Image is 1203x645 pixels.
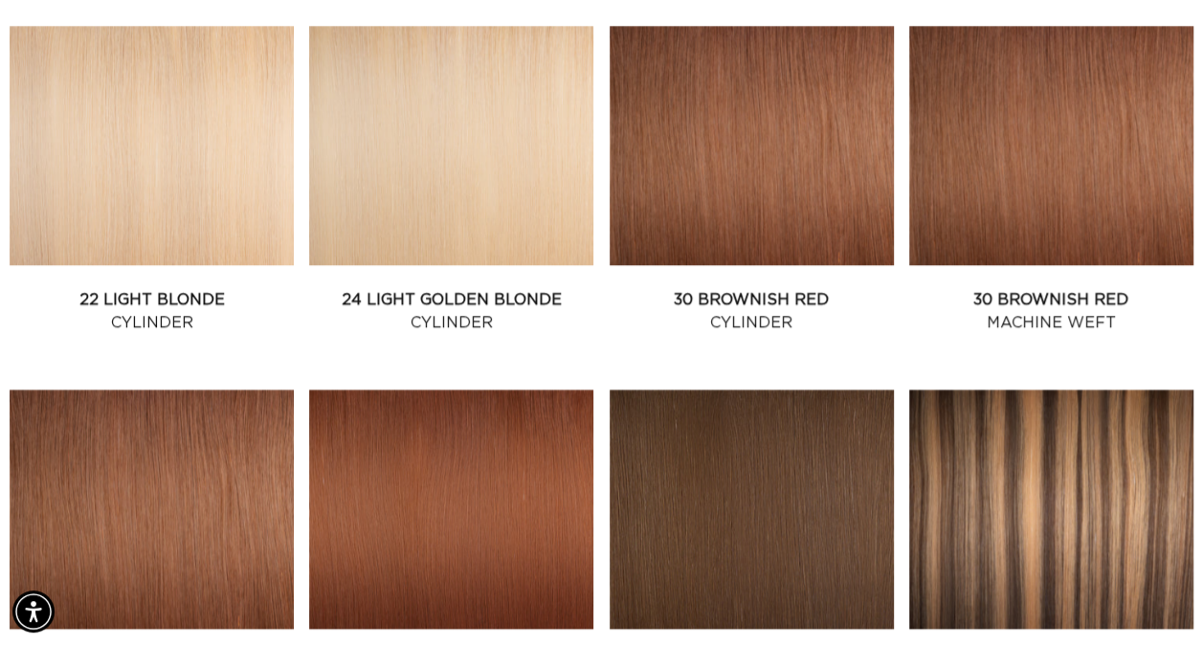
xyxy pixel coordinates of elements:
div: Accessibility Menu [12,590,55,633]
a: 30 Brownish Red Machine Weft [909,288,1193,334]
div: Widget de chat [1107,553,1203,645]
a: 24 Light Golden Blonde Cylinder [309,288,593,334]
a: 30 Brownish Red Cylinder [610,288,894,334]
iframe: Chat Widget [1107,553,1203,645]
a: 22 Light Blonde Cylinder [10,288,294,334]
